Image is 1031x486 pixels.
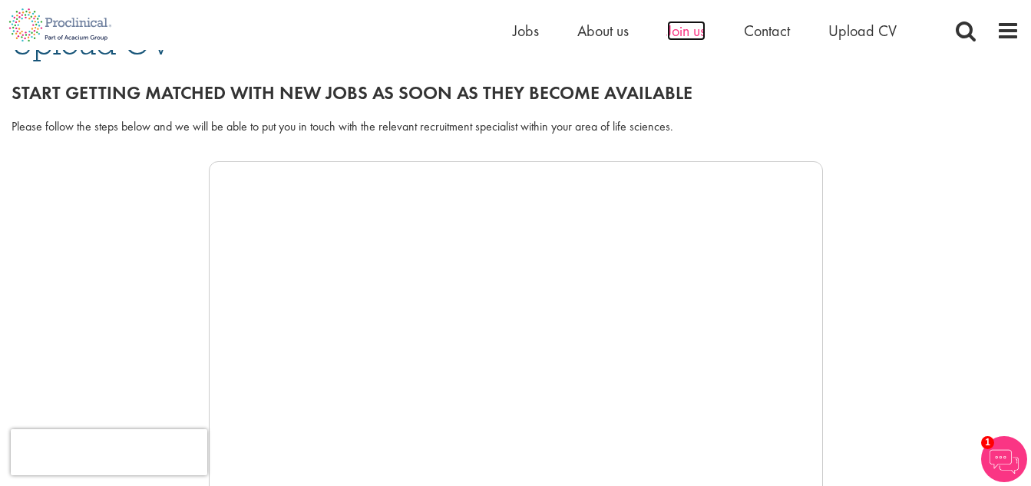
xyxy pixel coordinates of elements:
h2: Start getting matched with new jobs as soon as they become available [12,83,1019,103]
div: Please follow the steps below and we will be able to put you in touch with the relevant recruitme... [12,118,1019,136]
img: Chatbot [981,436,1027,482]
iframe: reCAPTCHA [11,429,207,475]
a: Jobs [513,21,539,41]
a: Join us [667,21,706,41]
a: Contact [744,21,790,41]
a: About us [577,21,629,41]
span: 1 [981,436,994,449]
a: Upload CV [828,21,897,41]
